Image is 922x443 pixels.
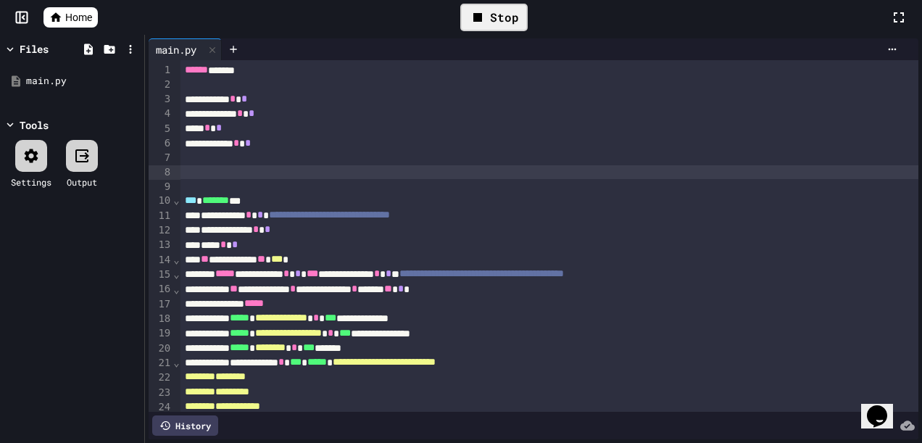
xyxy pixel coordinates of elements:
[460,4,528,31] div: Stop
[173,357,180,368] span: Fold line
[149,238,173,252] div: 13
[149,194,173,208] div: 10
[173,194,180,206] span: Fold line
[149,341,173,356] div: 20
[861,385,908,428] iframe: chat widget
[149,180,173,194] div: 9
[65,10,92,25] span: Home
[149,151,173,165] div: 7
[20,117,49,133] div: Tools
[149,92,173,107] div: 3
[149,356,173,370] div: 21
[149,63,173,78] div: 1
[149,38,222,60] div: main.py
[149,297,173,312] div: 17
[149,165,173,180] div: 8
[149,282,173,297] div: 16
[173,268,180,280] span: Fold line
[11,175,51,189] div: Settings
[149,107,173,121] div: 4
[149,223,173,238] div: 12
[149,209,173,223] div: 11
[67,175,97,189] div: Output
[173,283,180,295] span: Fold line
[152,415,218,436] div: History
[43,7,98,28] a: Home
[149,386,173,400] div: 23
[149,122,173,136] div: 5
[173,254,180,265] span: Fold line
[149,268,173,282] div: 15
[149,136,173,151] div: 6
[149,253,173,268] div: 14
[149,42,204,57] div: main.py
[149,326,173,341] div: 19
[26,74,139,88] div: main.py
[149,312,173,326] div: 18
[149,400,173,415] div: 24
[149,370,173,385] div: 22
[20,41,49,57] div: Files
[149,78,173,92] div: 2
